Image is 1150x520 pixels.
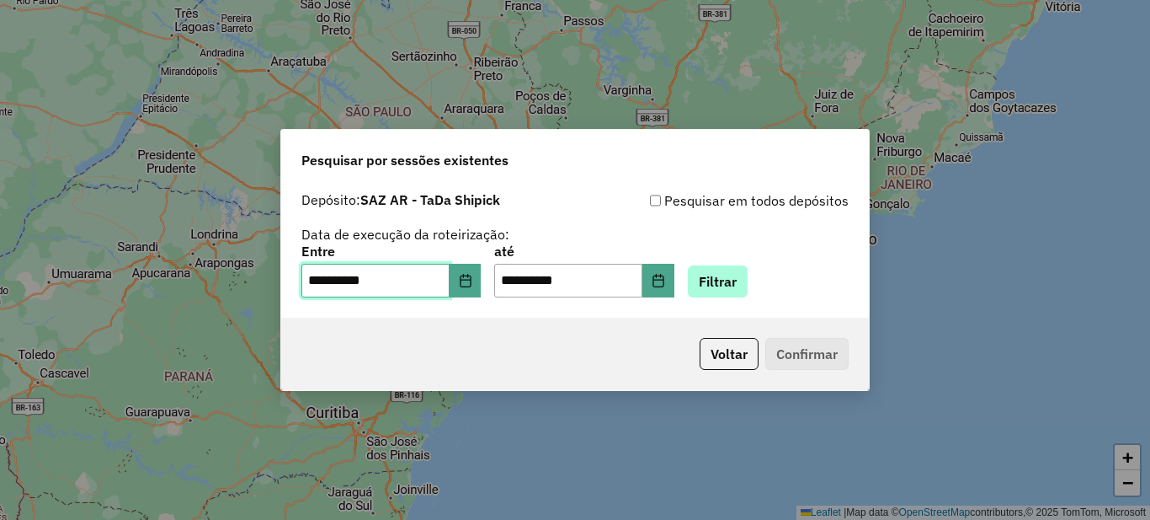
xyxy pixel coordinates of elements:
label: Entre [301,241,481,261]
div: Pesquisar em todos depósitos [575,190,849,211]
button: Choose Date [642,264,674,298]
button: Filtrar [688,265,748,298]
label: Depósito: [301,190,500,210]
label: Data de execução da roteirização: [301,224,509,244]
label: até [494,241,673,261]
strong: SAZ AR - TaDa Shipick [360,191,500,208]
button: Choose Date [450,264,482,298]
button: Voltar [700,338,759,370]
span: Pesquisar por sessões existentes [301,150,508,170]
